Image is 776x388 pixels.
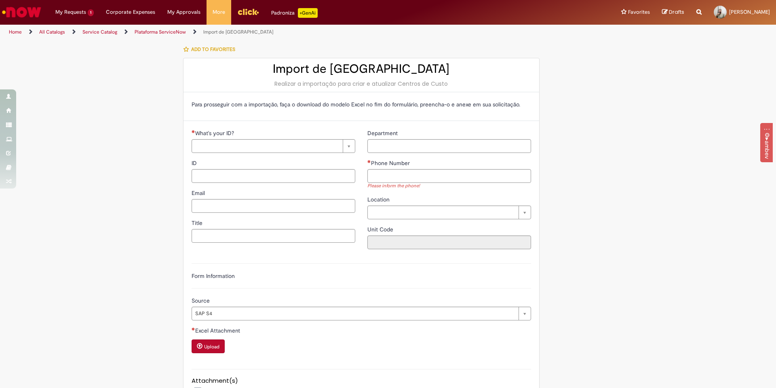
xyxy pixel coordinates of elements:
small: Upload [204,343,219,350]
p: Para prosseguir com a importação, faça o download do modelo Excel no fim do formulário, preencha-... [192,100,531,108]
a: All Catalogs [39,29,65,35]
ul: Page breadcrumbs [6,25,511,40]
a: Drafts [662,8,684,16]
span: ID [192,159,198,167]
div: Please inform the phone! [367,183,531,190]
span: SAP S4 [195,307,515,320]
a: Service Catalog [82,29,117,35]
button: Upload Attachment for Excel Attachment Required [192,339,225,353]
span: Doubleclick to run command /pop [762,141,771,159]
span: Department [367,129,399,137]
span: Add to favorites [191,46,235,53]
span: Click to execute command /tn, hold SHIFT for /vd [762,138,771,141]
span: Source [192,297,211,304]
label: Read only - Unit Code [367,225,395,233]
input: Unit Code [367,235,531,249]
div: Click an hold to drag [762,126,771,132]
span: Required [192,327,195,331]
span: Read only - Unit Code [367,226,395,233]
a: Clear field Location [367,206,531,219]
p: +GenAi [298,8,318,18]
span: Required - What's your ID? [195,129,236,137]
input: Phone Number [367,169,531,183]
span: Corporate Expenses [106,8,155,16]
input: Email [192,199,355,213]
div: Padroniza [271,8,318,18]
a: Home [9,29,22,35]
span: Phone Number [371,159,411,167]
h5: Attachment(s) [192,377,531,384]
span: More [213,8,225,16]
span: 1 [88,9,94,16]
img: ServiceNow [1,4,42,20]
input: Title [192,229,355,243]
span: Location [367,196,391,203]
a: Plataforma ServiceNow [135,29,186,35]
label: Form Information [192,272,235,280]
input: ID [192,169,355,183]
a: Clear field What's your ID? [192,139,355,153]
button: Add to favorites [183,41,240,58]
h2: Import de [GEOGRAPHIC_DATA] [192,62,531,76]
span: Drafts [669,8,684,16]
span: Click to configure InstanceTag, SHIFT Click to disable [762,132,771,138]
span: [PERSON_NAME] [729,8,770,15]
span: Required [367,160,371,163]
img: click_logo_yellow_360x200.png [237,6,259,18]
div: Realizar a importação para criar e atualizar Centros de Custo [192,80,531,88]
span: Title [192,219,204,227]
span: Email [192,189,207,197]
input: Department [367,139,531,153]
span: My Approvals [167,8,200,16]
a: Import de [GEOGRAPHIC_DATA] [203,29,273,35]
span: Required [192,130,195,133]
span: Excel Attachment [195,327,242,334]
span: Favorites [628,8,650,16]
span: My Requests [55,8,86,16]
